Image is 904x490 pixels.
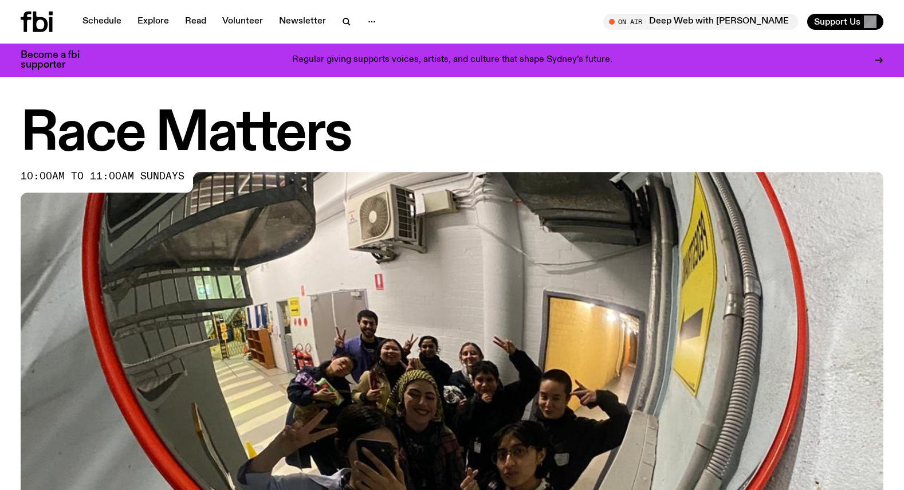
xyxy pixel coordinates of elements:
[131,14,176,30] a: Explore
[272,14,333,30] a: Newsletter
[814,17,860,27] span: Support Us
[292,55,612,65] p: Regular giving supports voices, artists, and culture that shape Sydney’s future.
[603,14,798,30] button: On AirDeep Web with [PERSON_NAME]
[178,14,213,30] a: Read
[76,14,128,30] a: Schedule
[215,14,270,30] a: Volunteer
[21,50,94,70] h3: Become a fbi supporter
[21,172,184,181] span: 10:00am to 11:00am sundays
[21,109,883,160] h1: Race Matters
[807,14,883,30] button: Support Us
